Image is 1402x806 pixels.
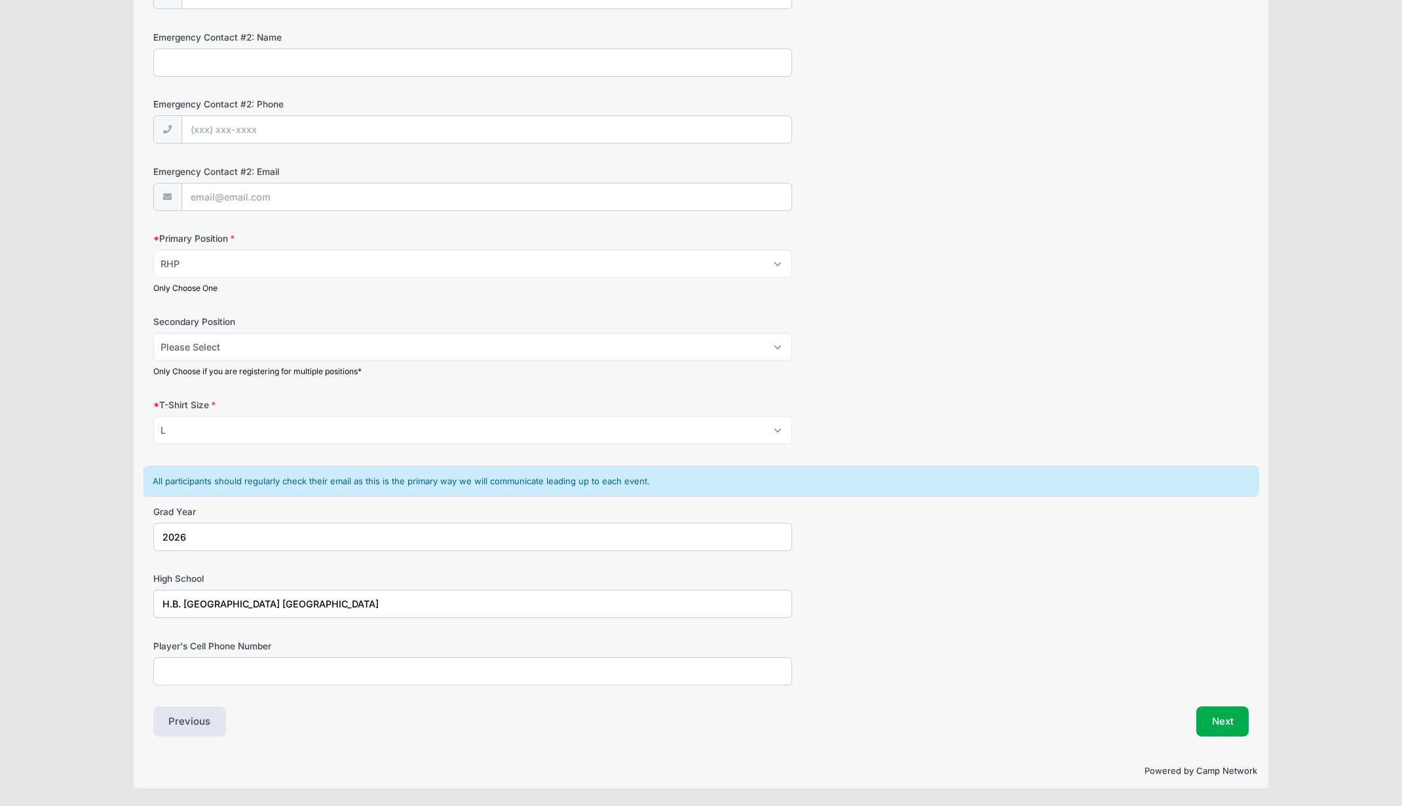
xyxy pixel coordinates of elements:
[153,31,519,44] label: Emergency Contact #2: Name
[153,398,519,412] label: T-Shirt Size
[153,505,519,518] label: Grad Year
[153,315,519,328] label: Secondary Position
[153,706,227,737] button: Previous
[153,640,519,653] label: Player's Cell Phone Number
[153,366,793,377] div: Only Choose if you are registering for multiple positions*
[153,98,519,111] label: Emergency Contact #2: Phone
[1196,706,1249,737] button: Next
[145,765,1258,778] p: Powered by Camp Network
[153,165,519,178] label: Emergency Contact #2: Email
[153,282,793,294] div: Only Choose One
[181,183,793,211] input: email@email.com
[143,466,1259,497] div: All participants should regularly check their email as this is the primary way we will communicat...
[153,232,519,245] label: Primary Position
[153,572,519,585] label: High School
[181,115,793,144] input: (xxx) xxx-xxxx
